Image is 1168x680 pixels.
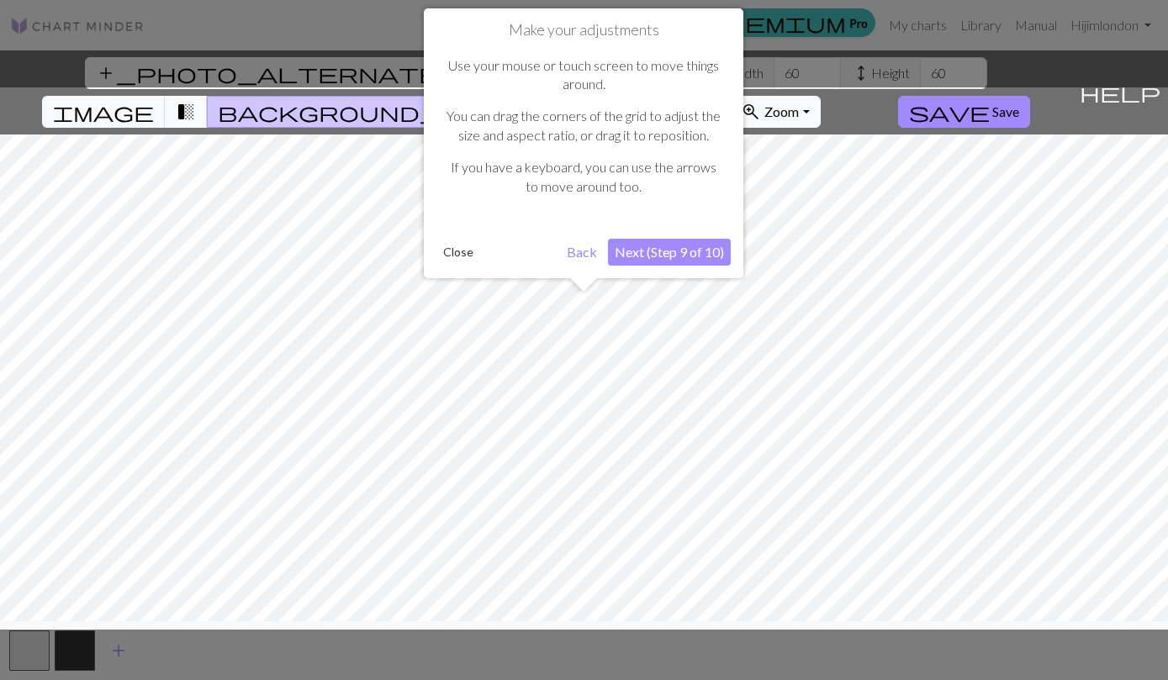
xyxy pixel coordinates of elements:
button: Back [560,239,604,266]
p: If you have a keyboard, you can use the arrows to move around too. [445,158,722,196]
h1: Make your adjustments [436,21,731,40]
div: Make your adjustments [424,8,743,278]
button: Next (Step 9 of 10) [608,239,731,266]
p: You can drag the corners of the grid to adjust the size and aspect ratio, or drag it to reposition. [445,107,722,145]
p: Use your mouse or touch screen to move things around. [445,56,722,94]
button: Close [436,240,480,265]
